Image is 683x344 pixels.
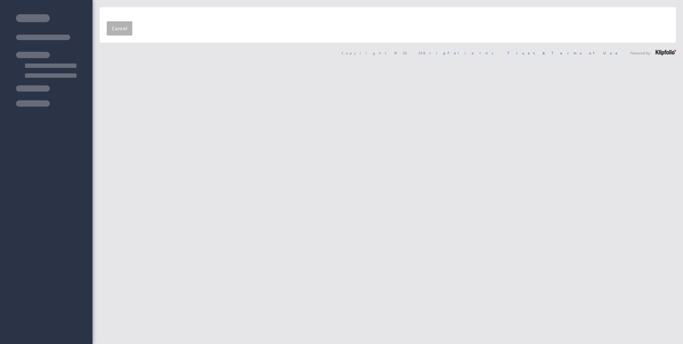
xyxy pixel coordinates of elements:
[656,50,676,55] img: logo-footer.png
[630,51,650,55] span: Powered by
[107,21,132,36] a: Cancel
[16,14,76,107] img: skeleton-sidenav.svg
[341,51,500,55] span: Copyright © 2025
[423,50,500,55] a: Klipfolio Inc.
[507,50,623,55] a: Trust & Terms of Use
